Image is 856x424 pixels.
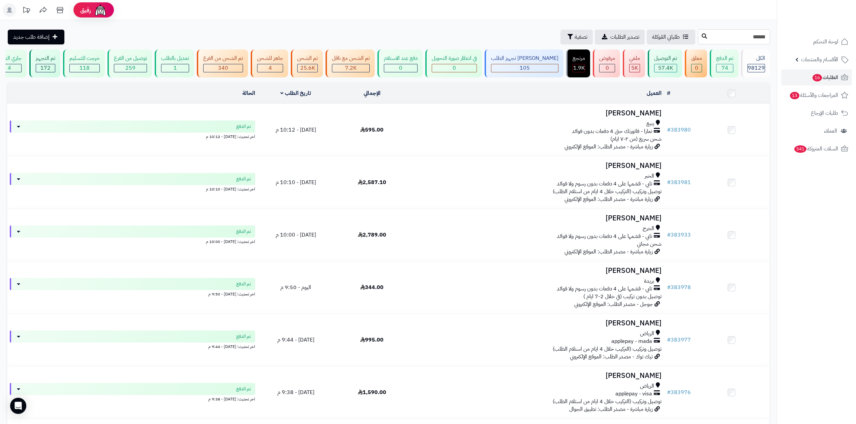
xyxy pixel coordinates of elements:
[667,89,670,97] a: #
[236,333,251,340] span: تم الدفع
[794,145,807,153] span: 541
[564,248,653,256] span: زيارة مباشرة - مصدر الطلب: الموقع الإلكتروني
[10,133,255,140] div: اخر تحديث: [DATE] - 10:12 م
[716,64,733,72] div: 74
[708,49,740,77] a: تم الدفع 74
[413,162,662,170] h3: [PERSON_NAME]
[491,64,558,72] div: 105
[358,231,386,239] span: 2,789.00
[781,105,852,121] a: طلبات الإرجاع
[790,92,800,99] span: 13
[257,64,283,72] div: 4
[364,89,380,97] a: الإجمالي
[667,126,691,134] a: #383980
[811,108,838,118] span: طلبات الإرجاع
[125,64,135,72] span: 259
[195,49,249,77] a: تم الشحن من الفرع 340
[413,372,662,380] h3: [PERSON_NAME]
[569,405,653,413] span: زيارة مباشرة - مصدر الطلب: تطبيق الجوال
[667,283,671,291] span: #
[667,283,691,291] a: #383978
[432,64,477,72] div: 0
[557,233,652,240] span: تابي - قسّمها على 4 دفعات بدون رسوم ولا فوائد
[106,49,153,77] a: توصيل من الفرع 259
[491,55,558,62] div: [PERSON_NAME] تجهيز الطلب
[269,64,272,72] span: 4
[646,120,654,128] span: ينبع
[667,126,671,134] span: #
[640,330,654,338] span: الرياض
[413,267,662,275] h3: [PERSON_NAME]
[621,49,646,77] a: ملغي 5K
[667,388,691,396] a: #383976
[553,345,662,353] span: توصيل وتركيب (التركيب خلال 4 ايام من استلام الطلب)
[629,55,640,62] div: ملغي
[10,395,255,402] div: اخر تحديث: [DATE] - 9:38 م
[360,126,384,134] span: 595.00
[483,49,565,77] a: [PERSON_NAME] تجهيز الطلب 105
[794,144,838,153] span: السلات المتروكة
[630,64,640,72] div: 5029
[631,64,638,72] span: 5K
[575,33,587,41] span: تصفية
[667,336,691,344] a: #383977
[606,64,609,72] span: 0
[667,231,691,239] a: #383933
[644,277,654,285] span: بريدة
[611,338,652,345] span: applepay - mada
[70,64,99,72] div: 118
[801,55,838,64] span: الأقسام والمنتجات
[80,64,90,72] span: 118
[667,178,691,186] a: #383981
[747,55,765,62] div: الكل
[595,30,645,44] a: تصدير الطلبات
[10,290,255,297] div: اخر تحديث: [DATE] - 9:50 م
[277,388,314,396] span: [DATE] - 9:38 م
[413,214,662,222] h3: [PERSON_NAME]
[236,123,251,130] span: تم الدفع
[218,64,228,72] span: 340
[18,3,35,19] a: تحديثات المنصة
[600,64,615,72] div: 0
[360,336,384,344] span: 995.00
[161,55,189,62] div: تعديل بالطلب
[652,33,680,41] span: طلباتي المُوكلة
[557,180,652,188] span: تابي - قسّمها على 4 دفعات بدون رسوم ولا فوائد
[114,55,147,62] div: توصيل من الفرع
[553,187,662,196] span: توصيل وتركيب (التركيب خلال 4 ايام من استلام الطلب)
[94,3,107,17] img: ai-face.png
[647,30,695,44] a: طلباتي المُوكلة
[161,64,189,72] div: 1
[716,55,733,62] div: تم الدفع
[610,33,639,41] span: تصدير الطلبات
[637,240,662,248] span: شحن مجاني
[573,64,585,72] span: 1.9K
[615,390,652,398] span: applepay - visa
[564,143,653,151] span: زيارة مباشرة - مصدر الطلب: الموقع الإلكتروني
[683,49,708,77] a: معلق 0
[298,64,317,72] div: 25574
[384,64,417,72] div: 0
[236,228,251,235] span: تم الدفع
[10,398,26,414] div: Open Intercom Messenger
[453,64,456,72] span: 0
[10,185,255,192] div: اخر تحديث: [DATE] - 10:10 م
[360,283,384,291] span: 344.00
[376,49,424,77] a: دفع عند الاستلام 0
[153,49,195,77] a: تعديل بالطلب 1
[236,281,251,287] span: تم الدفع
[36,64,55,72] div: 172
[610,135,662,143] span: شحن سريع (من ٢-٧ ايام)
[242,89,255,97] a: الحالة
[114,64,147,72] div: 259
[40,64,51,72] span: 172
[667,336,671,344] span: #
[413,319,662,327] h3: [PERSON_NAME]
[8,30,64,44] a: إضافة طلب جديد
[28,49,62,77] a: تم التجهيز 172
[432,55,477,62] div: في انتظار صورة التحويل
[691,55,702,62] div: معلق
[643,225,654,233] span: الخرج
[13,33,50,41] span: إضافة طلب جديد
[236,176,251,182] span: تم الدفع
